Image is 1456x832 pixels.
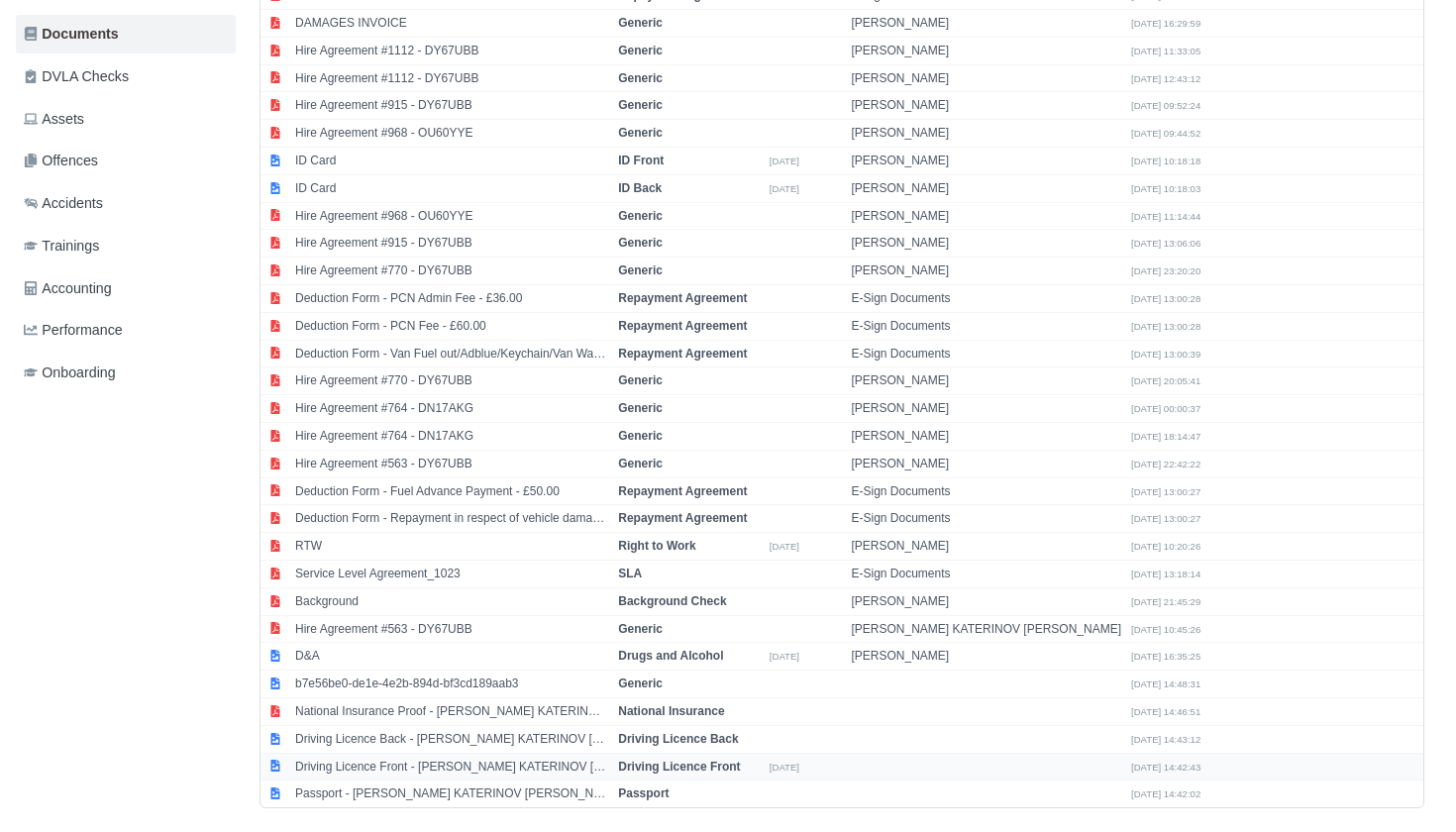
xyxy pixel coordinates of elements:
[618,209,663,223] strong: Generic
[290,258,613,285] td: Hire Agreement #770 - DY67UBB
[618,291,747,305] strong: Repayment Agreement
[1131,541,1200,552] small: [DATE] 10:20:26
[16,57,236,96] a: DVLA Checks
[846,340,1126,367] td: E-Sign Documents
[290,312,613,340] td: Deduction Form - PCN Fee - £60.00
[1131,486,1200,497] small: [DATE] 13:00:27
[618,98,663,112] strong: Generic
[16,15,236,53] a: Documents
[770,183,799,194] small: [DATE]
[770,762,799,773] small: [DATE]
[618,622,663,636] strong: Generic
[1131,293,1200,304] small: [DATE] 13:00:28
[24,235,99,258] span: Trainings
[290,671,613,698] td: b7e56be0-de1e-4e2b-894d-bf3cd189aab3
[1131,321,1200,332] small: [DATE] 13:00:28
[618,704,724,718] strong: National Insurance
[846,174,1126,202] td: [PERSON_NAME]
[290,395,613,423] td: Hire Agreement #764 - DN17AKG
[846,285,1126,313] td: E-Sign Documents
[846,643,1126,671] td: [PERSON_NAME]
[618,567,642,580] strong: SLA
[16,354,236,392] a: Onboarding
[618,154,664,167] strong: ID Front
[618,236,663,250] strong: Generic
[618,373,663,387] strong: Generic
[1357,737,1456,832] iframe: Chat Widget
[846,92,1126,120] td: [PERSON_NAME]
[1131,734,1200,745] small: [DATE] 14:43:12
[1131,678,1200,689] small: [DATE] 14:48:31
[290,367,613,395] td: Hire Agreement #770 - DY67UBB
[290,37,613,64] td: Hire Agreement #1112 - DY67UBB
[1131,238,1200,249] small: [DATE] 13:06:06
[1131,18,1200,29] small: [DATE] 16:29:59
[290,422,613,450] td: Hire Agreement #764 - DN17AKG
[290,615,613,643] td: Hire Agreement #563 - DY67UBB
[290,285,613,313] td: Deduction Form - PCN Admin Fee - £36.00
[1131,624,1200,635] small: [DATE] 10:45:26
[846,587,1126,615] td: [PERSON_NAME]
[24,362,116,384] span: Onboarding
[16,184,236,223] a: Accidents
[290,753,613,780] td: Driving Licence Front - [PERSON_NAME] KATERINOV [PERSON_NAME]
[290,725,613,753] td: Driving Licence Back - [PERSON_NAME] KATERINOV [PERSON_NAME]
[846,395,1126,423] td: [PERSON_NAME]
[1131,706,1200,717] small: [DATE] 14:46:51
[1131,651,1200,662] small: [DATE] 16:35:25
[1131,513,1200,524] small: [DATE] 13:00:27
[618,263,663,277] strong: Generic
[618,457,663,470] strong: Generic
[846,367,1126,395] td: [PERSON_NAME]
[1131,73,1200,84] small: [DATE] 12:43:12
[1131,183,1200,194] small: [DATE] 10:18:03
[290,202,613,230] td: Hire Agreement #968 - OU60YYE
[846,615,1126,643] td: [PERSON_NAME] KATERINOV [PERSON_NAME]
[1131,431,1200,442] small: [DATE] 18:14:47
[1131,459,1200,469] small: [DATE] 22:42:22
[24,23,119,46] span: Documents
[1131,762,1200,773] small: [DATE] 14:42:43
[16,100,236,139] a: Assets
[290,148,613,175] td: ID Card
[846,450,1126,477] td: [PERSON_NAME]
[846,477,1126,505] td: E-Sign Documents
[846,64,1126,92] td: [PERSON_NAME]
[16,142,236,180] a: Offences
[846,422,1126,450] td: [PERSON_NAME]
[770,541,799,552] small: [DATE]
[290,64,613,92] td: Hire Agreement #1112 - DY67UBB
[618,319,747,333] strong: Repayment Agreement
[24,192,103,215] span: Accidents
[16,311,236,350] a: Performance
[290,477,613,505] td: Deduction Form - Fuel Advance Payment - £50.00
[1131,569,1200,579] small: [DATE] 13:18:14
[618,429,663,443] strong: Generic
[846,148,1126,175] td: [PERSON_NAME]
[846,230,1126,258] td: [PERSON_NAME]
[618,71,663,85] strong: Generic
[1131,46,1200,56] small: [DATE] 11:33:05
[846,10,1126,38] td: [PERSON_NAME]
[846,37,1126,64] td: [PERSON_NAME]
[618,786,669,800] strong: Passport
[618,401,663,415] strong: Generic
[24,319,123,342] span: Performance
[846,312,1126,340] td: E-Sign Documents
[290,643,613,671] td: D&A
[290,533,613,561] td: RTW
[1131,156,1200,166] small: [DATE] 10:18:18
[1131,128,1200,139] small: [DATE] 09:44:52
[1131,596,1200,607] small: [DATE] 21:45:29
[846,202,1126,230] td: [PERSON_NAME]
[846,560,1126,587] td: E-Sign Documents
[290,697,613,725] td: National Insurance Proof - [PERSON_NAME] KATERINOV [PERSON_NAME]
[290,10,613,38] td: DAMAGES INVOICE
[618,649,723,663] strong: Drugs and Alcohol
[24,108,84,131] span: Assets
[16,227,236,265] a: Trainings
[846,533,1126,561] td: [PERSON_NAME]
[1131,788,1200,799] small: [DATE] 14:42:02
[770,651,799,662] small: [DATE]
